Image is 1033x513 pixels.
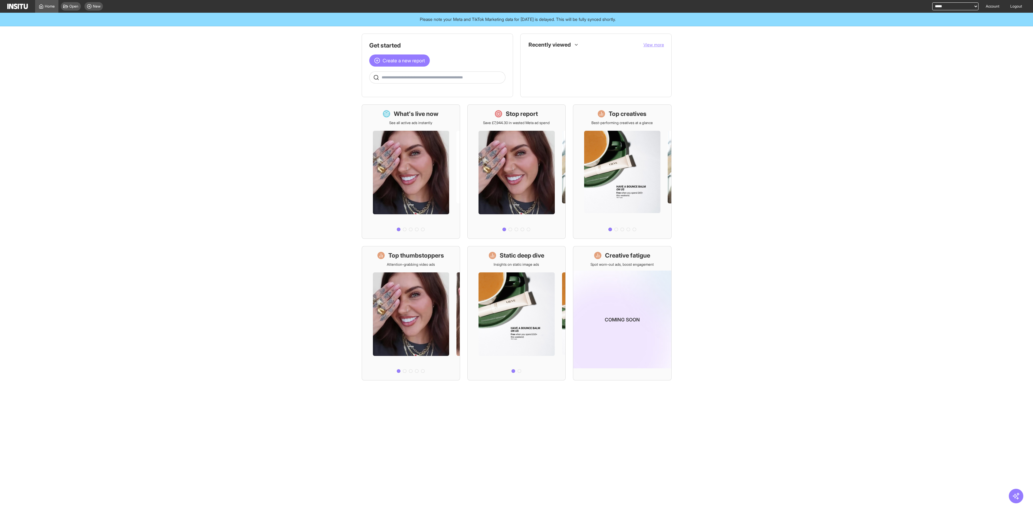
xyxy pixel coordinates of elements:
[494,262,539,267] p: Insights on static image ads
[467,104,566,239] a: Stop reportSave £7,944.30 in wasted Meta ad spend
[573,104,671,239] a: Top creativesBest-performing creatives at a glance
[420,16,616,22] span: Please note your Meta and TikTok Marketing data for [DATE] is delayed. This will be fully synced ...
[609,110,646,118] h1: Top creatives
[93,4,100,9] span: New
[483,120,550,125] p: Save £7,944.30 in wasted Meta ad spend
[7,4,28,9] img: Logo
[69,4,78,9] span: Open
[362,104,460,239] a: What's live nowSee all active ads instantly
[591,120,653,125] p: Best-performing creatives at a glance
[45,4,55,9] span: Home
[394,110,439,118] h1: What's live now
[643,42,664,47] span: View more
[369,41,505,50] h1: Get started
[389,120,432,125] p: See all active ads instantly
[643,42,664,48] button: View more
[506,110,538,118] h1: Stop report
[362,246,460,380] a: Top thumbstoppersAttention-grabbing video ads
[383,57,425,64] span: Create a new report
[369,54,430,67] button: Create a new report
[467,246,566,380] a: Static deep diveInsights on static image ads
[500,251,544,260] h1: Static deep dive
[387,262,435,267] p: Attention-grabbing video ads
[388,251,444,260] h1: Top thumbstoppers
